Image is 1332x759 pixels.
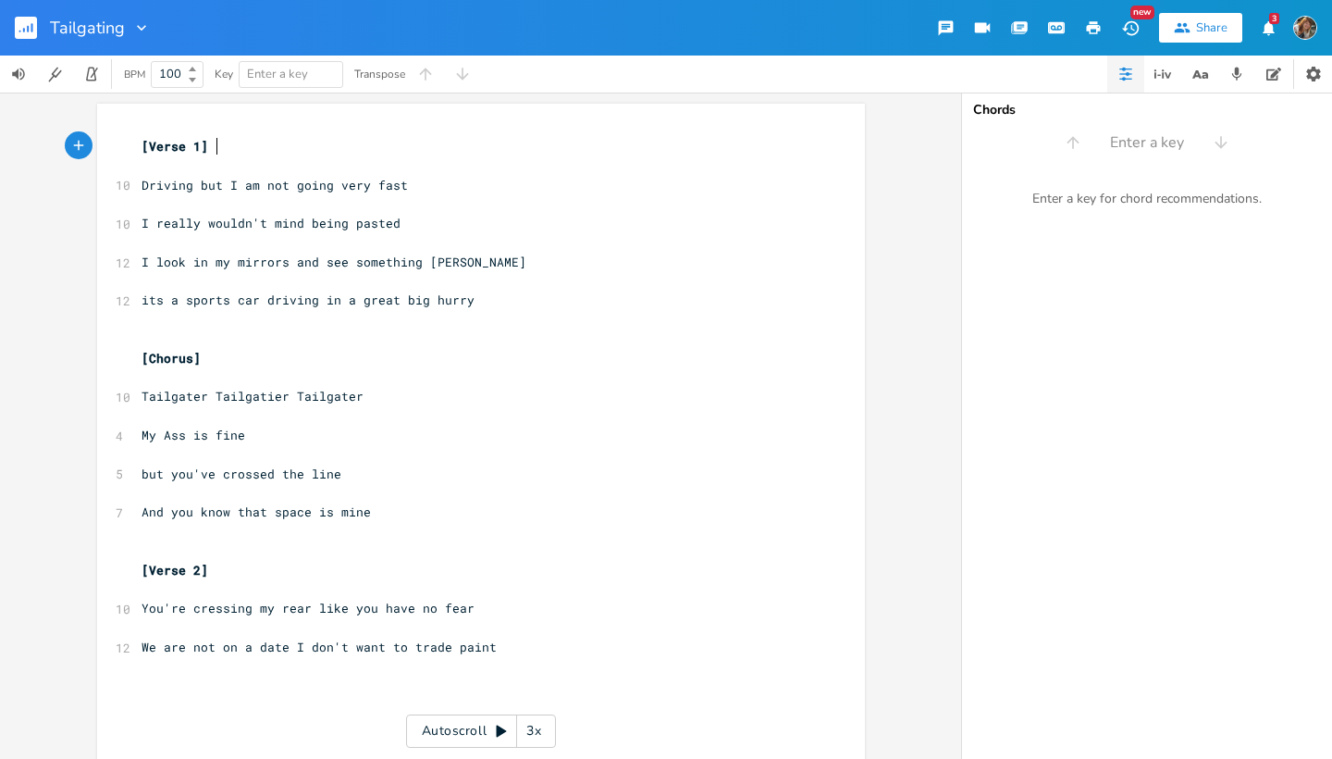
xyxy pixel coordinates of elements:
span: Enter a key [247,66,308,82]
span: I look in my mirrors and see something [PERSON_NAME] [142,254,526,270]
span: Tailgating [50,19,125,36]
span: We are not on a date I don't want to trade paint [142,639,497,655]
div: 3 [1269,13,1279,24]
button: Share [1159,13,1242,43]
div: BPM [124,69,145,80]
span: but you've crossed the line [142,466,341,482]
span: Tailgater Tailgatier Tailgater [142,388,364,404]
span: My Ass is fine [142,427,245,443]
div: Enter a key for chord recommendations. [962,180,1332,218]
img: mevanwylen [1293,16,1317,40]
span: I really wouldn't mind being pasted [142,215,401,231]
div: New [1130,6,1154,19]
span: Enter a key [1110,132,1184,154]
span: its a sports car driving in a great big hurry [142,292,475,308]
div: Autoscroll [406,715,556,748]
div: Chords [973,104,1321,117]
div: Transpose [354,68,405,80]
div: Key [215,68,233,80]
span: [Chorus] [142,350,201,367]
span: And you know that space is mine [142,504,371,520]
span: Driving but I am not going very fast [142,177,408,193]
div: Share [1196,19,1227,36]
button: New [1112,11,1149,44]
div: 3x [517,715,550,748]
span: [Verse 1] [142,138,208,155]
span: [Verse 2] [142,562,208,579]
button: 3 [1250,11,1287,44]
span: You're cressing my rear like you have no fear [142,600,475,616]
